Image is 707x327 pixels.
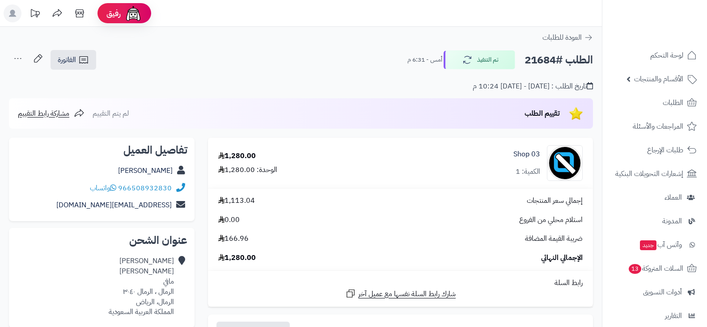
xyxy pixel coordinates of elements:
a: العودة للطلبات [542,32,593,43]
img: logo-2.png [646,25,699,44]
a: أدوات التسويق [608,281,702,303]
span: الفاتورة [58,54,76,65]
h2: عنوان الشحن [16,235,187,246]
span: جديد [640,240,656,250]
a: [EMAIL_ADDRESS][DOMAIN_NAME] [56,200,172,210]
a: لوحة التحكم [608,45,702,66]
span: 1,280.00 [218,253,256,263]
a: 03 Shop [513,149,540,159]
a: 966508932830 [118,183,172,193]
span: المدونة [662,215,682,227]
span: لم يتم التقييم [93,108,129,119]
a: [PERSON_NAME] [118,165,173,176]
a: الطلبات [608,92,702,113]
span: استلام محلي من الفروع [519,215,583,225]
small: أمس - 6:31 م [407,55,442,64]
span: رفيق [106,8,121,19]
span: 13 [629,264,641,274]
span: العودة للطلبات [542,32,582,43]
span: إجمالي سعر المنتجات [527,196,583,206]
a: تحديثات المنصة [24,4,46,25]
h2: تفاصيل العميل [16,145,187,155]
span: وآتس آب [639,239,682,251]
span: الطلبات [663,96,683,109]
h2: الطلب #21684 [525,51,593,69]
span: المراجعات والأسئلة [633,120,683,133]
div: رابط السلة [212,278,589,288]
span: التقارير [665,310,682,322]
a: المراجعات والأسئلة [608,116,702,137]
span: 166.96 [218,234,249,244]
div: الوحدة: 1,280.00 [218,165,277,175]
span: مشاركة رابط التقييم [18,108,69,119]
span: إشعارات التحويلات البنكية [615,168,683,180]
span: 1,113.04 [218,196,255,206]
a: طلبات الإرجاع [608,139,702,161]
span: ضريبة القيمة المضافة [525,234,583,244]
a: شارك رابط السلة نفسها مع عميل آخر [345,288,456,299]
a: الفاتورة [51,50,96,70]
span: تقييم الطلب [525,108,560,119]
span: العملاء [665,191,682,204]
span: طلبات الإرجاع [647,144,683,156]
a: مشاركة رابط التقييم [18,108,85,119]
span: شارك رابط السلة نفسها مع عميل آخر [358,289,456,299]
a: المدونة [608,210,702,232]
div: تاريخ الطلب : [DATE] - [DATE] 10:24 م [473,81,593,92]
img: ai-face.png [124,4,142,22]
a: السلات المتروكة13 [608,258,702,279]
a: العملاء [608,187,702,208]
span: لوحة التحكم [650,49,683,62]
a: واتساب [90,183,116,193]
span: الإجمالي النهائي [541,253,583,263]
a: التقارير [608,305,702,327]
span: السلات المتروكة [628,262,683,275]
span: الأقسام والمنتجات [634,73,683,85]
img: no_image-90x90.png [547,145,582,181]
div: الكمية: 1 [516,167,540,177]
span: 0.00 [218,215,240,225]
div: [PERSON_NAME] [PERSON_NAME] مافي الرمال ، الرمال ٣٠٤٠ الرمال، الرياض المملكة العربية السعودية [109,256,174,317]
button: تم التنفيذ [444,50,515,69]
span: أدوات التسويق [643,286,682,298]
a: إشعارات التحويلات البنكية [608,163,702,184]
div: 1,280.00 [218,151,256,161]
a: وآتس آبجديد [608,234,702,256]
